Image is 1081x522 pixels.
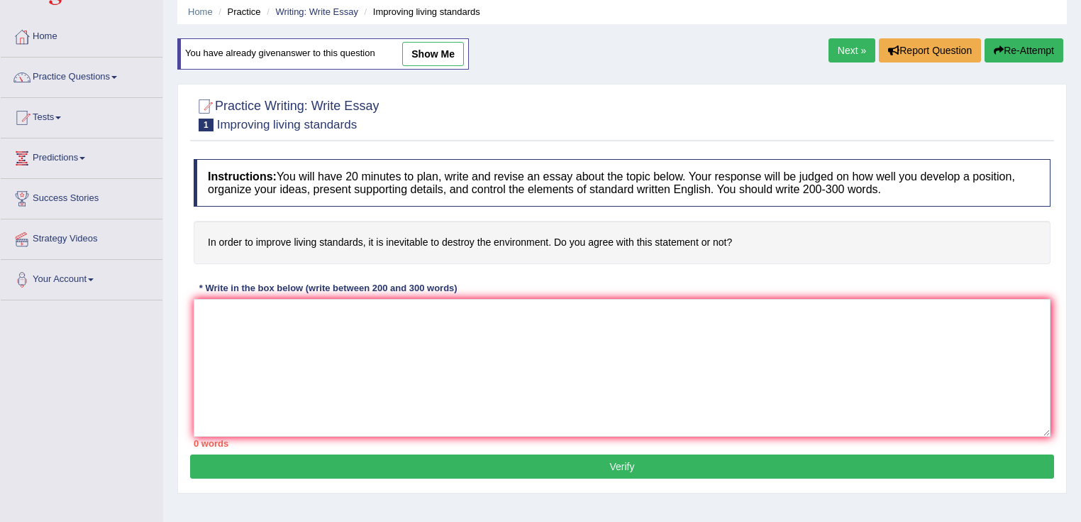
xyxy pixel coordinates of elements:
a: Predictions [1,138,162,174]
a: Tests [1,98,162,134]
div: You have already given answer to this question [177,38,469,70]
h2: Practice Writing: Write Essay [194,96,379,131]
div: 0 words [194,437,1050,450]
b: Instructions: [208,170,277,183]
a: Strategy Videos [1,219,162,255]
li: Improving living standards [361,5,480,18]
a: Practice Questions [1,58,162,93]
button: Report Question [879,38,981,62]
h4: In order to improve living standards, it is inevitable to destroy the environment. Do you agree w... [194,221,1050,264]
button: Verify [190,455,1054,479]
a: Next » [828,38,875,62]
a: Home [1,17,162,53]
a: Writing: Write Essay [275,6,358,17]
h4: You will have 20 minutes to plan, write and revise an essay about the topic below. Your response ... [194,159,1050,207]
span: 1 [199,119,214,131]
button: Re-Attempt [985,38,1063,62]
a: Home [188,6,213,17]
a: show me [402,42,464,66]
small: Improving living standards [217,118,357,131]
li: Practice [215,5,260,18]
div: * Write in the box below (write between 200 and 300 words) [194,282,462,295]
a: Your Account [1,260,162,295]
a: Success Stories [1,179,162,214]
